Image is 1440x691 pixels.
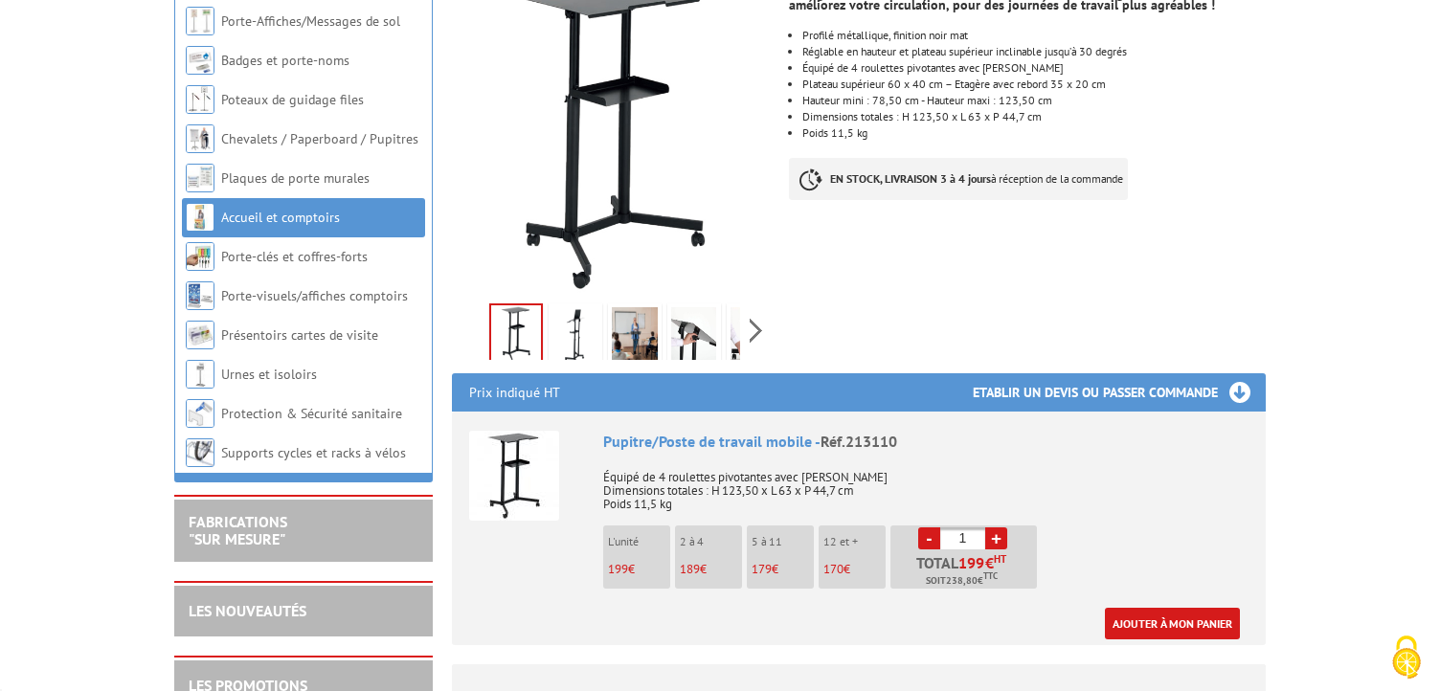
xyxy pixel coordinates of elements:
img: Porte-Affiches/Messages de sol [186,7,214,35]
span: Soit € [926,573,998,589]
a: Porte-visuels/affiches comptoirs [221,287,408,304]
h3: Etablir un devis ou passer commande [973,373,1266,412]
p: 5 à 11 [752,535,814,548]
p: € [823,563,886,576]
strong: EN STOCK, LIVRAISON 3 à 4 jours [830,171,991,186]
a: Porte-clés et coffres-forts [221,248,368,265]
a: Porte-Affiches/Messages de sol [221,12,400,30]
img: station_de_travail_mobile_situation_detail_roulette_frein_213110.jpg [731,307,776,367]
span: Next [747,315,765,346]
sup: HT [994,552,1006,566]
img: Pupitre/Poste de travail mobile [469,431,559,521]
img: station_de_travail_mobile_ordinateur.jpg [552,307,598,367]
img: Présentoirs cartes de visite [186,321,214,349]
p: Profilé métallique, finition noir mat [802,30,1266,41]
a: Protection & Sécurité sanitaire [221,405,402,422]
a: Supports cycles et racks à vélos [221,444,406,461]
img: station_de_travail_mobile_situation_detail_molette_213110.jpg [671,307,717,367]
img: Plaques de porte murales [186,164,214,192]
span: 199 [608,561,628,577]
img: Cookies (fenêtre modale) [1383,634,1430,681]
p: 2 à 4 [680,535,742,548]
a: Ajouter à mon panier [1105,608,1240,639]
li: Poids 11,5 kg [802,127,1266,139]
a: Plaques de porte murales [221,169,370,187]
a: FABRICATIONS"Sur Mesure" [189,512,287,548]
img: station_de_travail_mobile_situation.jpg [612,307,658,367]
span: Réf.213110 [821,432,897,451]
p: Prix indiqué HT [469,373,560,412]
a: Badges et porte-noms [221,52,349,69]
img: Porte-clés et coffres-forts [186,242,214,271]
span: 199 [958,555,985,570]
img: Supports cycles et racks à vélos [186,438,214,467]
a: Présentoirs cartes de visite [221,326,378,344]
li: Dimensions totales : H 123,50 x L 63 x P 44,7 cm [802,111,1266,123]
a: Poteaux de guidage files [221,91,364,108]
img: Urnes et isoloirs [186,360,214,389]
sup: TTC [983,570,998,581]
p: Équipé de 4 roulettes pivotantes avec [PERSON_NAME] [802,62,1266,74]
a: Accueil et comptoirs [221,209,340,226]
button: Cookies (fenêtre modale) [1373,626,1440,691]
img: Chevalets / Paperboard / Pupitres [186,124,214,153]
p: L'unité [608,535,670,548]
p: Équipé de 4 roulettes pivotantes avec [PERSON_NAME] Dimensions totales : H 123,50 x L 63 x P 44,7... [603,457,1249,511]
a: + [985,527,1007,549]
p: € [752,563,814,576]
img: Porte-visuels/affiches comptoirs [186,281,214,310]
img: station_de_travail_mobile.jpg [491,305,541,365]
p: € [680,563,742,576]
span: 238,80 [946,573,978,589]
img: Badges et porte-noms [186,46,214,75]
p: Plateau supérieur 60 x 40 cm – Etagère avec rebord 35 x 20 cm [802,78,1266,90]
p: Total [895,555,1037,589]
span: 179 [752,561,772,577]
p: Réglable en hauteur et plateau supérieur inclinable jusqu’à 30 degrés [802,46,1266,57]
span: 189 [680,561,700,577]
img: Poteaux de guidage files [186,85,214,114]
span: 170 [823,561,844,577]
img: Protection & Sécurité sanitaire [186,399,214,428]
div: Pupitre/Poste de travail mobile - [603,431,1249,453]
a: - [918,527,940,549]
a: Chevalets / Paperboard / Pupitres [221,130,418,147]
p: Hauteur mini : 78,50 cm - Hauteur maxi : 123,50 cm [802,95,1266,106]
p: à réception de la commande [789,158,1128,200]
a: LES NOUVEAUTÉS [189,601,306,620]
img: Accueil et comptoirs [186,203,214,232]
p: 12 et + [823,535,886,548]
a: Urnes et isoloirs [221,366,317,383]
span: € [985,555,994,570]
p: € [608,563,670,576]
